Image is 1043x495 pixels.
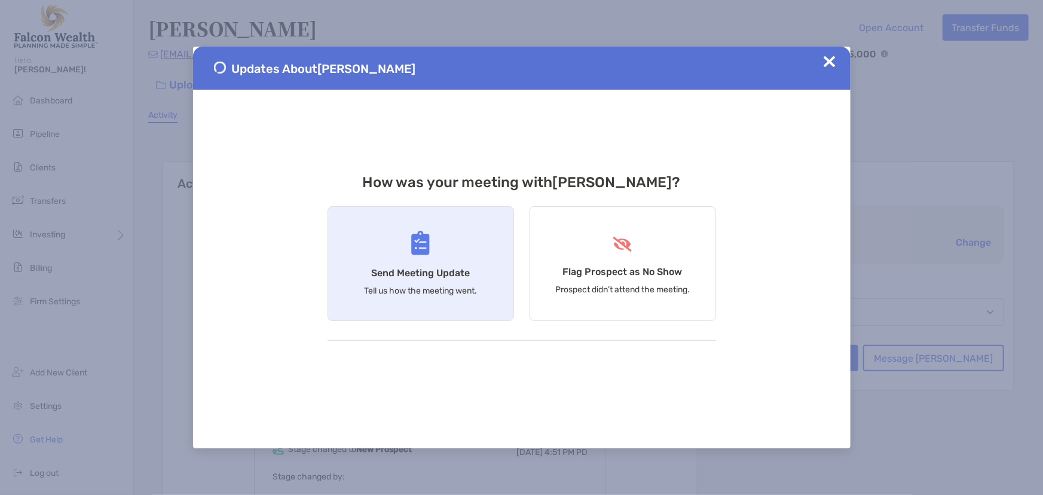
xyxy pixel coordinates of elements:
span: Updates About [PERSON_NAME] [232,62,416,76]
h4: Flag Prospect as No Show [563,266,683,277]
h3: How was your meeting with [PERSON_NAME] ? [328,174,716,191]
img: Send Meeting Update 1 [214,62,226,74]
img: Close Updates Zoe [824,56,836,68]
p: Prospect didn’t attend the meeting. [555,285,690,295]
p: Tell us how the meeting went. [364,286,477,296]
img: Flag Prospect as No Show [611,237,634,252]
h4: Send Meeting Update [371,267,470,279]
img: Send Meeting Update [411,231,430,255]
